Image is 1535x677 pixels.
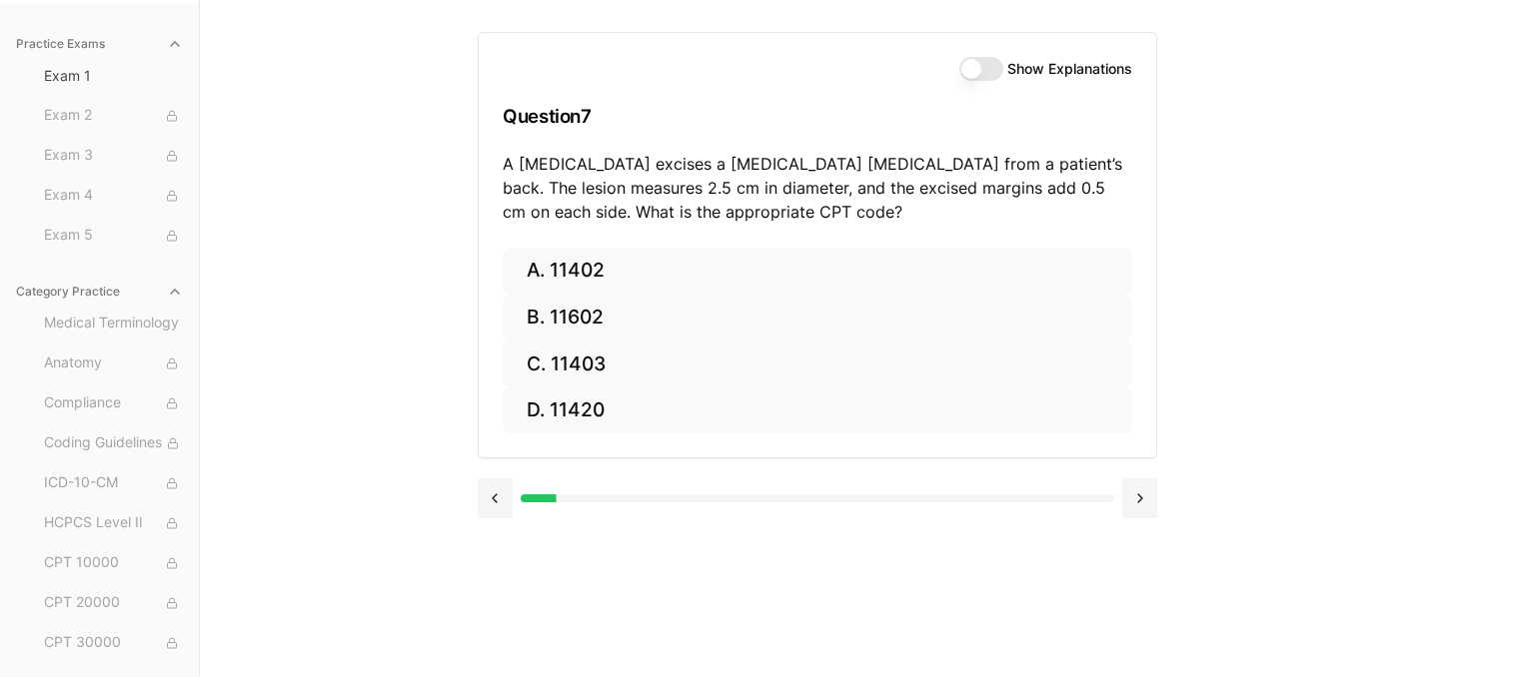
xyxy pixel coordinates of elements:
[44,66,183,86] span: Exam 1
[44,632,183,654] span: CPT 30000
[36,220,191,252] button: Exam 5
[36,427,191,459] button: Coding Guidelines
[503,87,1132,146] h3: Question 7
[44,512,183,534] span: HCPCS Level II
[8,28,191,60] button: Practice Exams
[36,60,191,92] button: Exam 1
[503,295,1132,341] button: B. 11602
[44,352,183,374] span: Anatomy
[36,387,191,419] button: Compliance
[36,347,191,379] button: Anatomy
[44,145,183,167] span: Exam 3
[36,100,191,132] button: Exam 2
[44,472,183,494] span: ICD-10-CM
[503,387,1132,434] button: D. 11420
[36,308,191,339] button: Medical Terminology
[44,185,183,207] span: Exam 4
[44,592,183,614] span: CPT 20000
[44,552,183,574] span: CPT 10000
[44,225,183,247] span: Exam 5
[36,627,191,659] button: CPT 30000
[503,152,1132,224] p: A [MEDICAL_DATA] excises a [MEDICAL_DATA] [MEDICAL_DATA] from a patient’s back. The lesion measur...
[44,105,183,127] span: Exam 2
[36,140,191,172] button: Exam 3
[503,248,1132,295] button: A. 11402
[36,467,191,499] button: ICD-10-CM
[44,313,183,335] span: Medical Terminology
[36,507,191,539] button: HCPCS Level II
[44,432,183,454] span: Coding Guidelines
[36,180,191,212] button: Exam 4
[503,340,1132,387] button: C. 11403
[36,547,191,579] button: CPT 10000
[36,587,191,619] button: CPT 20000
[8,276,191,308] button: Category Practice
[44,392,183,414] span: Compliance
[1007,62,1132,76] label: Show Explanations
